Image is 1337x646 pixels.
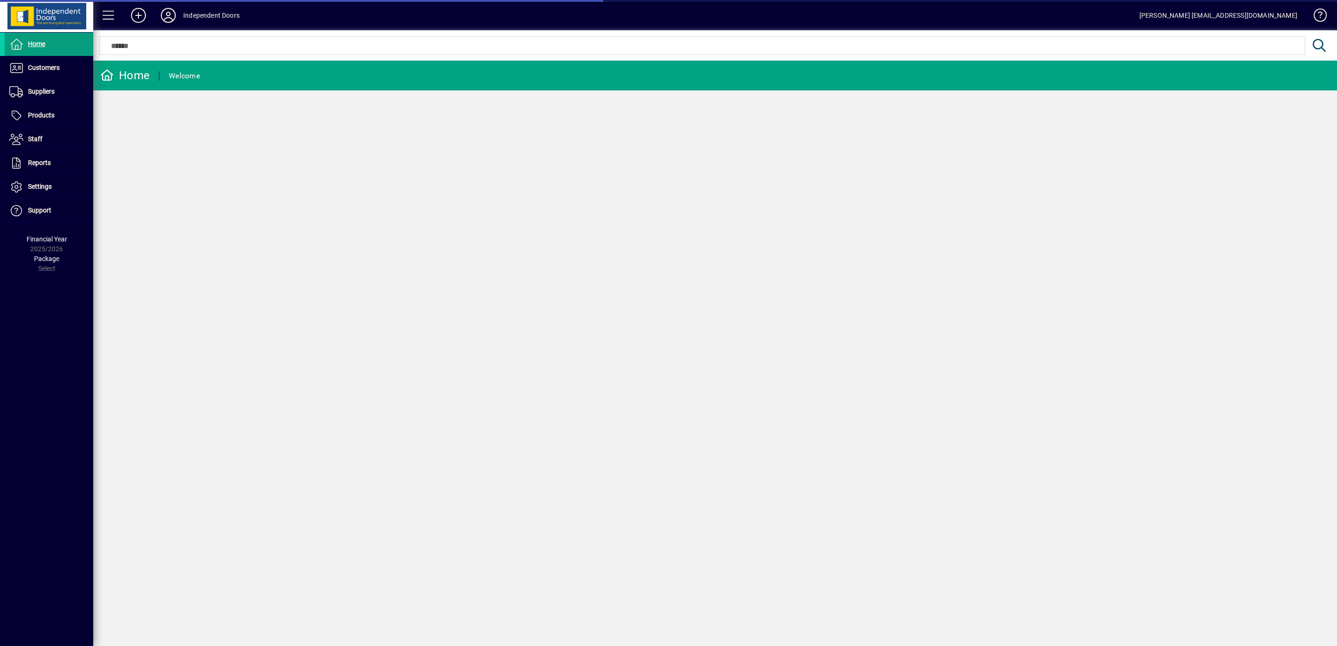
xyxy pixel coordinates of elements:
[28,111,55,119] span: Products
[28,135,42,143] span: Staff
[124,7,153,24] button: Add
[27,235,67,243] span: Financial Year
[1139,8,1297,23] div: [PERSON_NAME] [EMAIL_ADDRESS][DOMAIN_NAME]
[5,104,93,127] a: Products
[153,7,183,24] button: Profile
[28,88,55,95] span: Suppliers
[5,151,93,175] a: Reports
[28,40,45,48] span: Home
[169,69,200,83] div: Welcome
[5,128,93,151] a: Staff
[28,183,52,190] span: Settings
[5,56,93,80] a: Customers
[28,206,51,214] span: Support
[183,8,240,23] div: Independent Doors
[34,255,59,262] span: Package
[5,199,93,222] a: Support
[100,68,150,83] div: Home
[28,64,60,71] span: Customers
[5,80,93,103] a: Suppliers
[28,159,51,166] span: Reports
[1307,2,1325,32] a: Knowledge Base
[5,175,93,199] a: Settings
